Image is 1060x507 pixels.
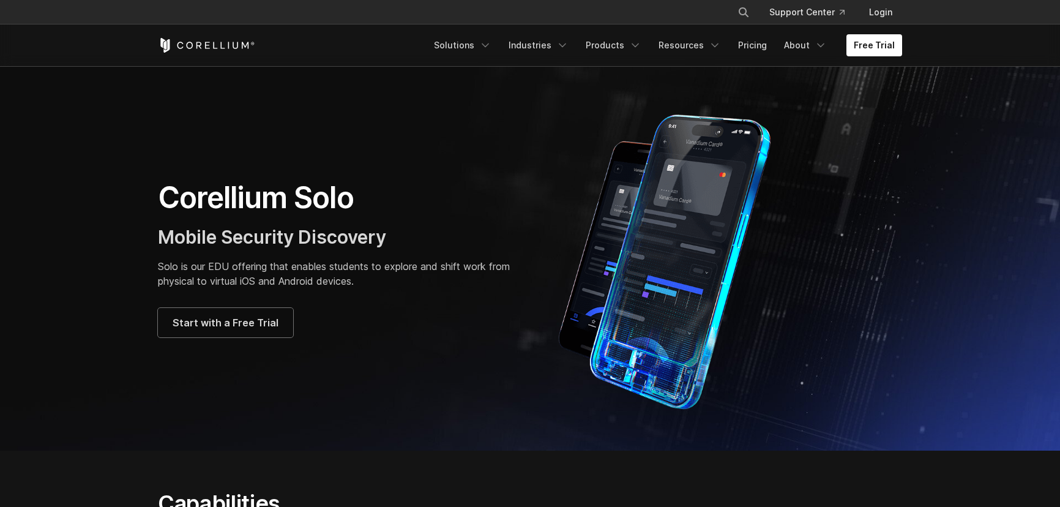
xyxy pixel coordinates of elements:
[723,1,902,23] div: Navigation Menu
[158,308,293,337] a: Start with a Free Trial
[760,1,854,23] a: Support Center
[173,315,278,330] span: Start with a Free Trial
[427,34,499,56] a: Solutions
[158,259,518,288] p: Solo is our EDU offering that enables students to explore and shift work from physical to virtual...
[158,226,386,248] span: Mobile Security Discovery
[859,1,902,23] a: Login
[158,38,255,53] a: Corellium Home
[733,1,755,23] button: Search
[651,34,728,56] a: Resources
[501,34,576,56] a: Industries
[846,34,902,56] a: Free Trial
[777,34,834,56] a: About
[731,34,774,56] a: Pricing
[578,34,649,56] a: Products
[158,179,518,216] h1: Corellium Solo
[542,105,805,411] img: Corellium Solo for mobile app security solutions
[427,34,902,56] div: Navigation Menu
